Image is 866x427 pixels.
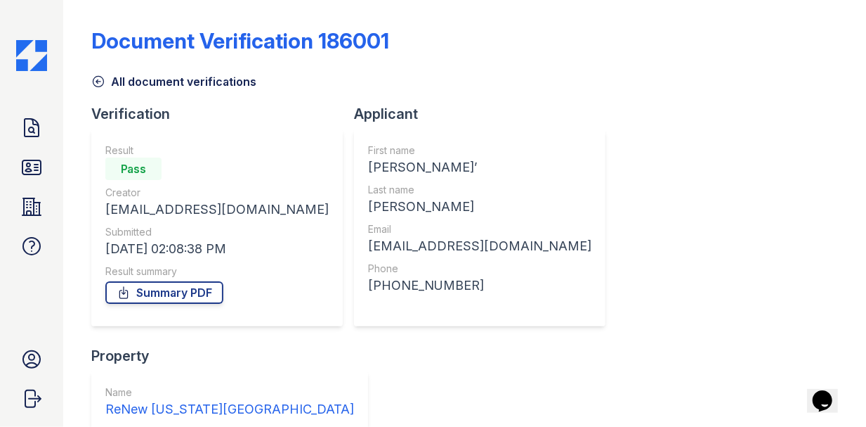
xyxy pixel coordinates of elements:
[368,158,591,177] div: [PERSON_NAME]’
[105,385,354,419] a: Name ReNew [US_STATE][GEOGRAPHIC_DATA]
[368,262,591,276] div: Phone
[807,371,852,413] iframe: chat widget
[368,144,591,158] div: First name
[105,385,354,400] div: Name
[91,28,389,53] div: Document Verification 186001
[91,346,379,366] div: Property
[105,200,329,219] div: [EMAIL_ADDRESS][DOMAIN_NAME]
[91,104,354,124] div: Verification
[91,73,256,90] a: All document verifications
[354,104,617,124] div: Applicant
[368,276,591,295] div: [PHONE_NUMBER]
[105,281,223,304] a: Summary PDF
[105,225,329,239] div: Submitted
[105,265,329,279] div: Result summary
[105,186,329,200] div: Creator
[105,144,329,158] div: Result
[368,183,591,197] div: Last name
[368,236,591,256] div: [EMAIL_ADDRESS][DOMAIN_NAME]
[368,197,591,217] div: [PERSON_NAME]
[16,40,47,71] img: CE_Icon_Blue-c292c112584629df590d857e76928e9f676e5b41ef8f769ba2f05ee15b207248.png
[105,158,162,180] div: Pass
[105,400,354,419] div: ReNew [US_STATE][GEOGRAPHIC_DATA]
[368,222,591,236] div: Email
[105,239,329,259] div: [DATE] 02:08:38 PM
